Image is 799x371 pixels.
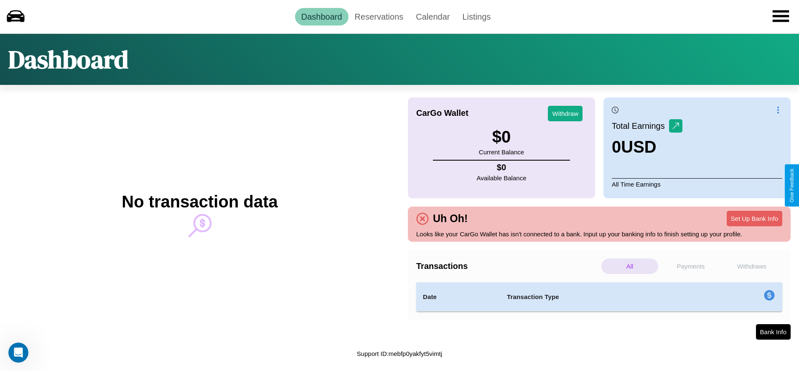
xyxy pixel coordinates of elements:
[548,106,583,121] button: Withdraw
[756,324,791,340] button: Bank Info
[477,172,527,184] p: Available Balance
[349,8,410,26] a: Reservations
[8,42,128,77] h1: Dashboard
[477,163,527,172] h4: $ 0
[479,128,524,146] h3: $ 0
[612,138,682,156] h3: 0 USD
[612,178,782,190] p: All Time Earnings
[789,169,795,202] div: Give Feedback
[416,261,599,271] h4: Transactions
[429,212,472,225] h4: Uh Oh!
[416,282,782,312] table: simple table
[723,258,780,274] p: Withdraws
[601,258,658,274] p: All
[416,228,782,240] p: Looks like your CarGo Wallet has isn't connected to a bank. Input up your banking info to finish ...
[122,192,277,211] h2: No transaction data
[612,118,669,133] p: Total Earnings
[662,258,719,274] p: Payments
[507,292,696,302] h4: Transaction Type
[416,108,468,118] h4: CarGo Wallet
[8,343,28,363] iframe: Intercom live chat
[410,8,456,26] a: Calendar
[295,8,349,26] a: Dashboard
[479,146,524,158] p: Current Balance
[357,348,442,359] p: Support ID: mebfp0yakfyt5vimtj
[423,292,494,302] h4: Date
[727,211,782,226] button: Set Up Bank Info
[456,8,497,26] a: Listings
